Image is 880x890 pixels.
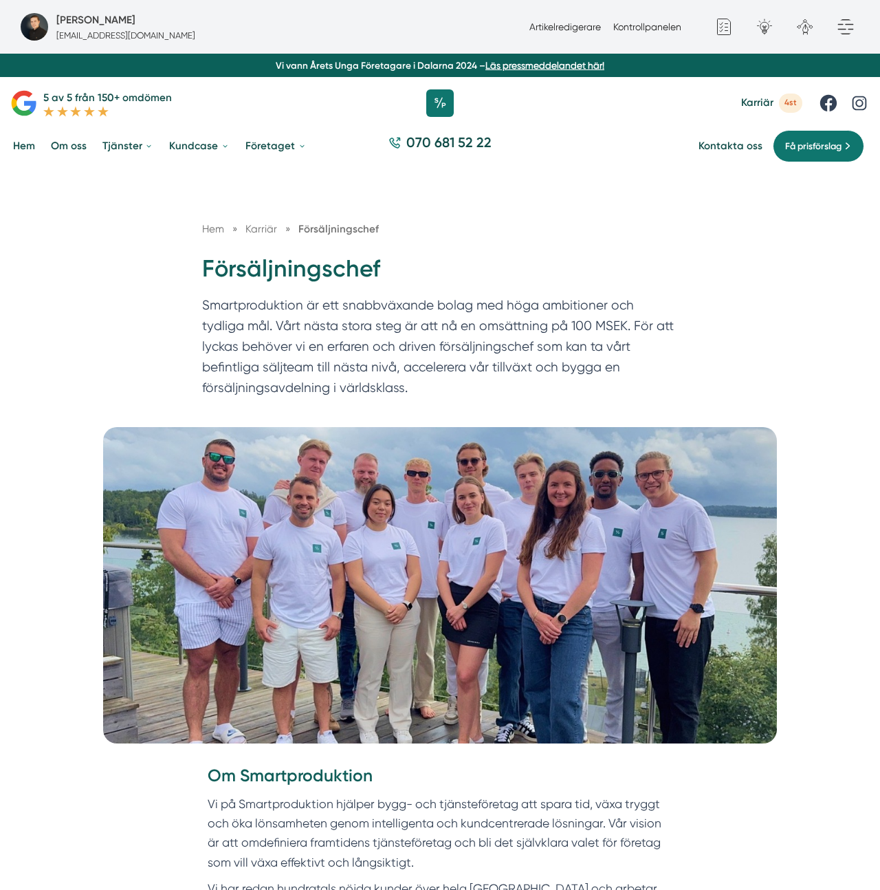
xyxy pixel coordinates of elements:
a: 070 681 52 22 [384,133,497,160]
a: Försäljningschef [298,223,379,235]
a: Om oss [48,129,89,164]
nav: Breadcrumb [202,221,678,237]
a: Artikelredigerare [529,21,601,32]
span: 070 681 52 22 [406,133,492,153]
img: foretagsbild-pa-smartproduktion-ett-foretag-i-dalarnas-lan-2023.jpg [21,13,48,41]
p: [EMAIL_ADDRESS][DOMAIN_NAME] [56,29,195,42]
a: Hem [202,223,224,235]
span: Få prisförslag [785,139,841,153]
p: Smartproduktion är ett snabbväxande bolag med höga ambitioner och tydliga mål. Vårt nästa stora s... [202,295,678,404]
p: Vi vann Årets Unga Företagare i Dalarna 2024 – [5,59,875,72]
h1: Försäljningschef [202,253,678,295]
p: Vi på Smartproduktion hjälper bygg- och tjänsteföretag att spara tid, växa tryggt och öka lönsamh... [208,794,673,872]
a: Läs pressmeddelandet här! [485,60,604,71]
h5: Super Administratör [56,12,135,28]
a: Kundcase [166,129,232,164]
span: » [285,221,290,237]
a: Karriär [245,223,280,235]
a: Få prisförslag [773,130,864,162]
a: Kontakta oss [698,140,762,153]
span: Karriär [741,96,773,109]
a: Tjänster [100,129,156,164]
span: 4st [779,94,802,112]
a: Hem [10,129,38,164]
img: Försäljningschef [103,427,777,744]
a: Företaget [243,129,309,164]
strong: Om Smartproduktion [208,766,373,785]
a: Karriär 4st [741,94,802,112]
span: » [232,221,237,237]
a: Kontrollpanelen [613,21,681,32]
span: Karriär [245,223,277,235]
p: 5 av 5 från 150+ omdömen [43,89,172,106]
